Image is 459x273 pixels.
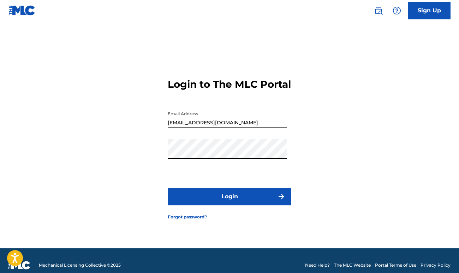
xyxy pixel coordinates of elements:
[390,4,404,18] div: Help
[334,262,371,268] a: The MLC Website
[305,262,330,268] a: Need Help?
[8,261,30,269] img: logo
[375,262,416,268] a: Portal Terms of Use
[168,78,291,91] h3: Login to The MLC Portal
[8,5,36,15] img: MLC Logo
[393,6,401,15] img: help
[168,214,207,220] a: Forgot password?
[408,2,451,19] a: Sign Up
[277,192,286,201] img: f7272a7cc735f4ea7f67.svg
[374,6,383,15] img: search
[421,262,451,268] a: Privacy Policy
[168,188,291,205] button: Login
[39,262,121,268] span: Mechanical Licensing Collective © 2025
[371,4,386,18] a: Public Search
